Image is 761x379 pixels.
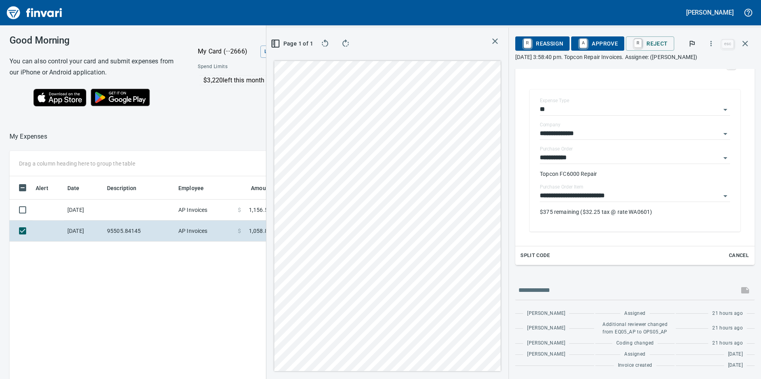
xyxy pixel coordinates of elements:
[104,221,175,242] td: 95505.84145
[712,310,743,318] span: 21 hours ago
[683,35,701,52] button: Flag
[518,249,552,262] button: Split Code
[728,251,750,260] span: Cancel
[36,183,48,193] span: Alert
[178,183,214,193] span: Employee
[107,183,147,193] span: Description
[175,221,235,242] td: AP Invoices
[198,47,257,56] p: My Card (···2666)
[728,362,743,369] span: [DATE]
[579,39,587,48] a: A
[5,3,64,22] img: Finvari
[191,85,365,93] p: Online and foreign allowed
[249,227,271,235] span: 1,058.86
[722,40,734,48] a: esc
[634,39,642,48] a: R
[67,183,90,193] span: Date
[577,37,618,50] span: Approve
[624,310,645,318] span: Assigned
[720,128,731,139] button: Open
[712,324,743,332] span: 21 hours ago
[238,206,241,214] span: $
[527,324,565,332] span: [PERSON_NAME]
[515,36,570,51] button: RReassign
[107,183,137,193] span: Description
[64,221,104,242] td: [DATE]
[10,35,178,46] h3: Good Morning
[10,132,47,141] nav: breadcrumb
[515,53,755,61] p: [DATE] 3:58:40 pm. Topcon Repair Invoices. Assignee: ([PERSON_NAME])
[36,183,59,193] span: Alert
[540,208,730,216] p: $375 remaining ($32.25 tax @ rate WA0601)
[720,104,731,115] button: Open
[540,170,730,178] p: Topcon FC6000 Repair
[618,362,652,369] span: Invoice created
[686,8,734,17] h5: [PERSON_NAME]
[273,36,312,51] button: Page 1 of 1
[720,190,731,202] button: Open
[624,350,645,358] span: Assigned
[276,39,309,49] span: Page 1 of 1
[728,350,743,358] span: [DATE]
[702,35,720,52] button: More
[527,339,565,347] span: [PERSON_NAME]
[720,152,731,164] button: Open
[238,227,241,235] span: $
[10,56,178,78] h6: You can also control your card and submit expenses from our iPhone or Android application.
[684,6,736,19] button: [PERSON_NAME]
[712,339,743,347] span: 21 hours ago
[632,37,667,50] span: Reject
[520,251,550,260] span: Split Code
[527,350,565,358] span: [PERSON_NAME]
[626,36,674,51] button: RReject
[264,47,293,56] span: Lock Card
[616,339,654,347] span: Coding changed
[260,46,296,58] button: Lock Card
[203,76,364,85] p: $3,220 left this month
[19,160,135,168] p: Drag a column heading here to group the table
[178,183,204,193] span: Employee
[720,34,755,53] span: Close invoice
[64,200,104,221] td: [DATE]
[524,39,531,48] a: R
[67,183,80,193] span: Date
[571,36,624,51] button: AApprove
[251,183,271,193] span: Amount
[540,98,569,103] label: Expense Type
[198,63,295,71] span: Spend Limits
[86,84,155,110] img: Get it on Google Play
[515,78,755,265] div: Expand
[249,206,271,214] span: 1,156.59
[527,310,565,318] span: [PERSON_NAME]
[599,321,670,337] span: Additional reviewer changed from EQ05_AP to OPS05_AP
[736,281,755,300] span: This records your message into the invoice and notifies anyone mentioned
[10,132,47,141] p: My Expenses
[540,122,560,127] label: Company
[726,249,751,262] button: Cancel
[33,89,86,107] img: Download on the App Store
[175,200,235,221] td: AP Invoices
[241,183,271,193] span: Amount
[540,147,573,151] label: Purchase Order
[540,185,583,189] label: Purchase Order Item
[522,37,563,50] span: Reassign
